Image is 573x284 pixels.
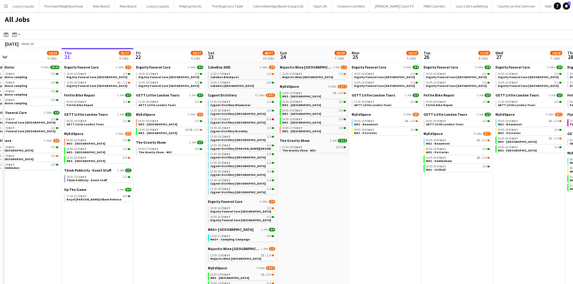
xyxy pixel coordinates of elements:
[419,0,451,12] button: HNB Cosmetic
[115,0,142,12] button: New Board
[493,0,540,12] button: Country on the Common
[207,0,248,12] button: The Magicians Table
[7,0,39,12] button: Luxury Liquids
[174,0,207,12] button: Helping Hands
[88,0,115,12] button: New Board
[332,0,370,12] button: Creature Comforts
[248,0,309,12] button: Committee App (Burki Group Ltd)
[39,0,88,12] button: The Good Neighbourhood
[568,2,571,5] span: 7
[20,41,35,46] span: Week 34
[5,41,19,47] div: [DATE]
[370,0,419,12] button: [PERSON_NAME] Court FX
[563,2,570,10] a: 7
[142,0,174,12] button: Luxury Liquids
[309,0,332,12] button: Opul Life
[451,0,493,12] button: Jazz Cafe Leafletting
